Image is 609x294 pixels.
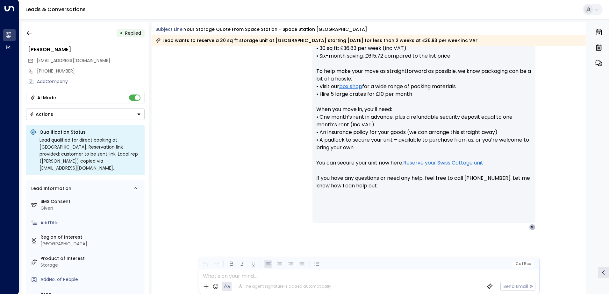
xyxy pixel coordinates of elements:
div: The agent signature is added automatically [238,283,331,289]
span: Subject Line: [155,26,183,32]
div: [PHONE_NUMBER] [37,68,145,74]
a: box shop [339,83,362,90]
div: AddNo. of People [40,276,142,283]
div: Your storage quote from Space Station - Space Station [GEOGRAPHIC_DATA] [184,26,367,33]
div: Lead wants to reserve a 30 sq ft storage unit at [GEOGRAPHIC_DATA] starting [DATE] for less than ... [155,37,479,44]
a: Leads & Conversations [25,6,86,13]
div: [GEOGRAPHIC_DATA] [40,241,142,247]
div: [PERSON_NAME] [28,46,145,53]
button: Redo [212,260,220,268]
button: Undo [201,260,209,268]
label: Product of Interest [40,255,142,262]
span: [EMAIL_ADDRESS][DOMAIN_NAME] [37,57,110,64]
div: • [120,27,123,39]
button: Actions [26,108,145,120]
div: Given [40,205,142,212]
span: Replied [125,30,141,36]
div: Lead Information [29,185,71,192]
label: Region of Interest [40,234,142,241]
p: Qualification Status [39,129,141,135]
a: Reserve your Swiss Cottage unit [403,159,483,167]
div: Storage [40,262,142,269]
button: Cc|Bcc [513,261,533,267]
div: AddTitle [40,220,142,226]
label: SMS Consent [40,198,142,205]
span: Cc Bcc [515,262,531,266]
div: AI Mode [37,94,56,101]
div: S [529,224,535,230]
span: shalaka0021@gmail.com [37,57,110,64]
div: Lead qualified for direct booking at [GEOGRAPHIC_DATA]. Reservation link provided; customer to be... [39,136,141,171]
div: Actions [30,111,53,117]
div: AddCompany [37,78,145,85]
span: | [522,262,523,266]
div: Button group with a nested menu [26,108,145,120]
